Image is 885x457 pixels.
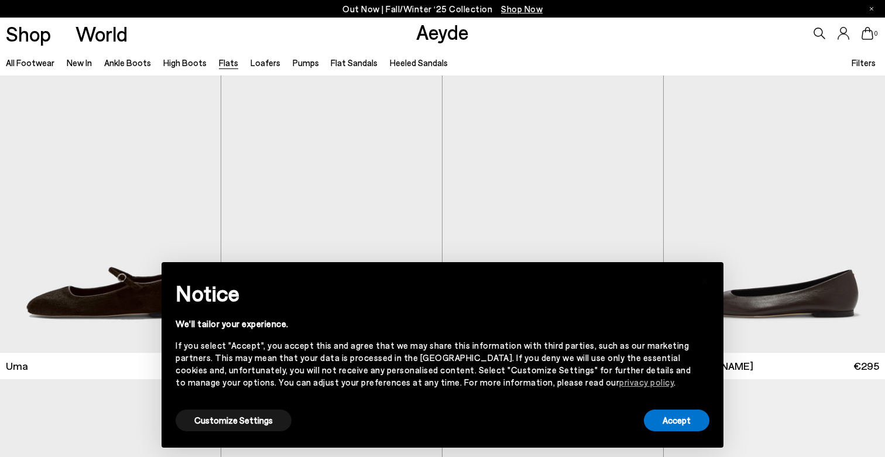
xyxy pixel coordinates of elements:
span: × [701,271,709,288]
button: Close this notice [691,266,719,294]
div: We'll tailor your experience. [176,318,691,330]
button: Customize Settings [176,410,291,431]
a: privacy policy [619,377,674,387]
h2: Notice [176,278,691,308]
button: Accept [644,410,709,431]
div: If you select "Accept", you accept this and agree that we may share this information with third p... [176,339,691,389]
